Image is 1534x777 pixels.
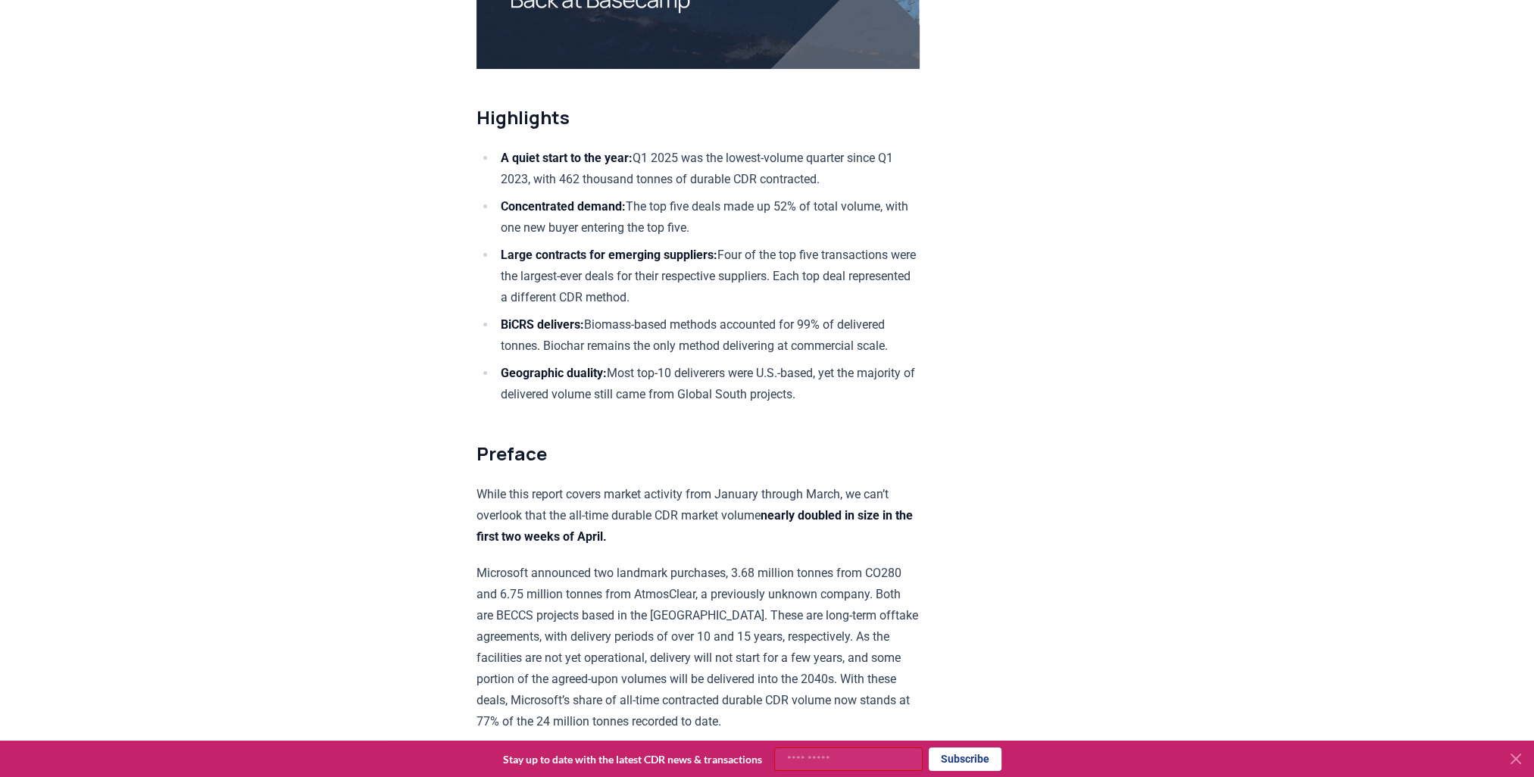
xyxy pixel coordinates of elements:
[501,248,717,262] strong: Large contracts for emerging suppliers:
[496,245,920,308] li: Four of the top five transactions were the largest-ever deals for their respective suppliers. Eac...
[501,317,584,332] strong: BiCRS delivers:
[496,196,920,239] li: The top five deals made up 52% of total volume, with one new buyer entering the top five.
[496,148,920,190] li: Q1 2025 was the lowest-volume quarter since Q1 2023, with 462 thousand tonnes of durable CDR cont...
[496,363,920,405] li: Most top-10 deliverers were U.S.-based, yet the majority of delivered volume still came from Glob...
[476,484,920,548] p: While this report covers market activity from January through March, we can’t overlook that the a...
[496,314,920,357] li: Biomass-based methods accounted for 99% of delivered tonnes. Biochar remains the only method deli...
[501,151,633,165] strong: A quiet start to the year:
[476,563,920,732] p: Microsoft announced two landmark purchases, 3.68 million tonnes from CO280 and 6.75 million tonne...
[476,105,920,129] h2: Highlights
[476,442,920,466] h2: Preface
[501,366,607,380] strong: Geographic duality:
[501,199,626,214] strong: Concentrated demand:
[476,508,913,544] strong: nearly doubled in size in the first two weeks of April.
